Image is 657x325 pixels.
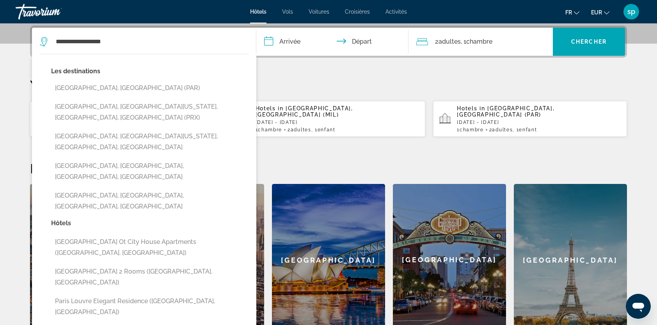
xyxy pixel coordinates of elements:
button: [GEOGRAPHIC_DATA], [GEOGRAPHIC_DATA] (PAR) [51,81,249,95]
a: Hôtels [250,9,266,15]
p: [DATE] - [DATE] [256,120,419,125]
button: [GEOGRAPHIC_DATA], [GEOGRAPHIC_DATA], [GEOGRAPHIC_DATA], [GEOGRAPHIC_DATA] [51,188,249,214]
p: Hôtels [51,218,249,229]
iframe: Bouton de lancement de la fenêtre de messagerie [626,294,651,319]
span: [GEOGRAPHIC_DATA], [GEOGRAPHIC_DATA] (MIL) [256,105,353,118]
span: Adultes [439,38,461,45]
button: Paris Louvre Elegant residence ([GEOGRAPHIC_DATA], [GEOGRAPHIC_DATA]) [51,294,249,320]
a: Vols [282,9,293,15]
div: Search widget [32,28,625,56]
button: Hotels in [GEOGRAPHIC_DATA], [GEOGRAPHIC_DATA] (PAR)[DATE] - [DATE]1Chambre2Adultes, 1Enfant [30,101,224,137]
span: 1 [256,127,282,132]
button: User Menu [621,4,641,20]
button: [GEOGRAPHIC_DATA], [GEOGRAPHIC_DATA][US_STATE], [GEOGRAPHIC_DATA], [GEOGRAPHIC_DATA] [51,129,249,155]
a: Activités [385,9,407,15]
span: 1 [457,127,483,132]
span: Chambre [460,127,484,132]
button: [GEOGRAPHIC_DATA] 2 rooms ([GEOGRAPHIC_DATA], [GEOGRAPHIC_DATA]) [51,264,249,290]
span: fr [565,9,572,16]
button: Hotels in [GEOGRAPHIC_DATA], [GEOGRAPHIC_DATA] (PAR)[DATE] - [DATE]1Chambre2Adultes, 1Enfant [433,101,627,137]
span: Adultes [291,127,311,132]
span: Enfant [519,127,537,132]
button: [GEOGRAPHIC_DATA], [GEOGRAPHIC_DATA], [GEOGRAPHIC_DATA], [GEOGRAPHIC_DATA] [51,159,249,184]
button: Change currency [591,7,609,18]
span: 2 [489,127,513,132]
a: Croisières [345,9,370,15]
span: sp [627,8,635,16]
a: Travorium [16,2,94,22]
button: Travelers: 2 adults, 0 children [408,28,553,56]
span: Chambre [258,127,282,132]
span: Enfant [318,127,336,132]
span: 2 [435,36,461,47]
span: , 1 [461,36,492,47]
span: , 1 [311,127,336,132]
p: [DATE] - [DATE] [457,120,621,125]
button: [GEOGRAPHIC_DATA], [GEOGRAPHIC_DATA][US_STATE], [GEOGRAPHIC_DATA], [GEOGRAPHIC_DATA] (PRX) [51,99,249,125]
p: Les destinations [51,66,249,77]
span: EUR [591,9,602,16]
p: Your Recent Searches [30,77,627,93]
span: 2 [288,127,311,132]
a: Voitures [309,9,329,15]
button: [GEOGRAPHIC_DATA] Ot City House Apartments ([GEOGRAPHIC_DATA], [GEOGRAPHIC_DATA]) [51,235,249,260]
span: Hotels in [457,105,485,111]
span: Chambre [466,38,492,45]
button: Change language [565,7,579,18]
span: Adultes [492,127,513,132]
button: Chercher [553,28,625,56]
button: Check in and out dates [256,28,408,56]
span: [GEOGRAPHIC_DATA], [GEOGRAPHIC_DATA] (PAR) [457,105,554,118]
button: Hotels in [GEOGRAPHIC_DATA], [GEOGRAPHIC_DATA] (MIL)[DATE] - [DATE]1Chambre2Adultes, 1Enfant [232,101,426,137]
span: Chercher [571,39,607,45]
span: , 1 [513,127,537,132]
span: Hotels in [256,105,284,111]
h2: Destinations en vedette [30,161,627,176]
